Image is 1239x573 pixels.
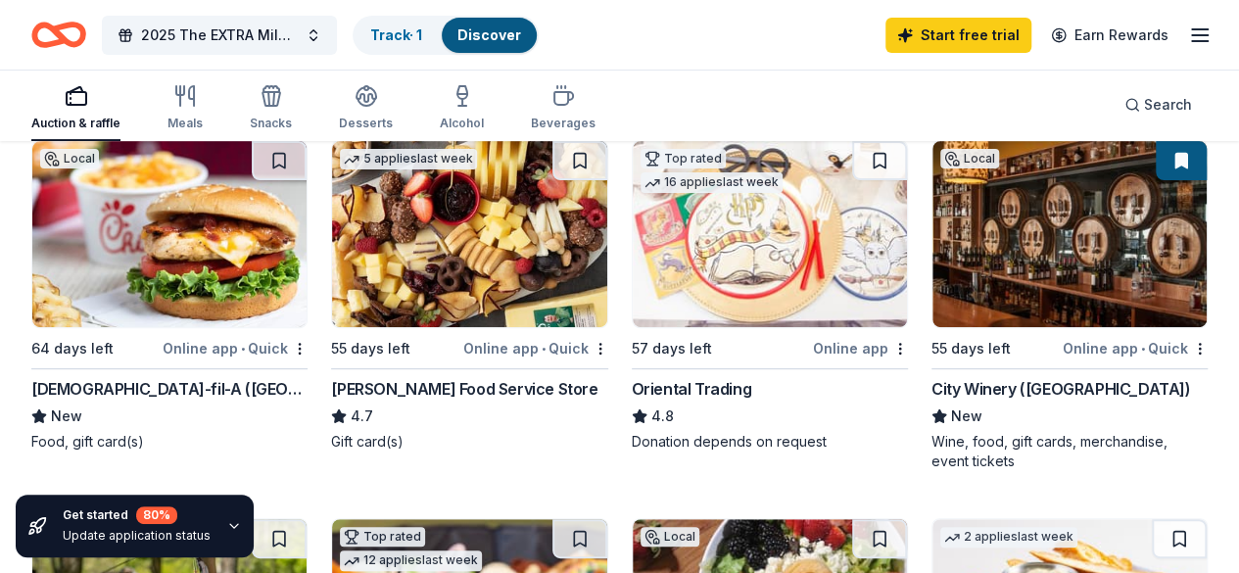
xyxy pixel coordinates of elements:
[331,377,597,401] div: [PERSON_NAME] Food Service Store
[31,12,86,58] a: Home
[31,116,120,131] div: Auction & raffle
[31,140,308,452] a: Image for Chick-fil-A (Nashville Nolensville Pike)Local64 days leftOnline app•Quick[DEMOGRAPHIC_D...
[641,172,783,193] div: 16 applies last week
[940,149,999,168] div: Local
[31,337,114,360] div: 64 days left
[1063,336,1208,360] div: Online app Quick
[632,377,752,401] div: Oriental Trading
[931,337,1011,360] div: 55 days left
[651,405,674,428] span: 4.8
[331,432,607,452] div: Gift card(s)
[340,527,425,547] div: Top rated
[1141,341,1145,357] span: •
[241,341,245,357] span: •
[457,26,521,43] a: Discover
[340,550,482,571] div: 12 applies last week
[331,337,410,360] div: 55 days left
[632,140,908,452] a: Image for Oriental TradingTop rated16 applieslast week57 days leftOnline appOriental Trading4.8Do...
[136,506,177,524] div: 80 %
[885,18,1031,53] a: Start free trial
[163,336,308,360] div: Online app Quick
[31,377,308,401] div: [DEMOGRAPHIC_DATA]-fil-A ([GEOGRAPHIC_DATA])
[931,432,1208,471] div: Wine, food, gift cards, merchandise, event tickets
[632,337,712,360] div: 57 days left
[531,76,596,141] button: Beverages
[641,149,726,168] div: Top rated
[641,527,699,547] div: Local
[931,377,1191,401] div: City Winery ([GEOGRAPHIC_DATA])
[1039,18,1180,53] a: Earn Rewards
[31,76,120,141] button: Auction & raffle
[951,405,982,428] span: New
[531,116,596,131] div: Beverages
[40,149,99,168] div: Local
[351,405,373,428] span: 4.7
[940,527,1077,548] div: 2 applies last week
[932,141,1207,327] img: Image for City Winery (Nashville)
[331,140,607,452] a: Image for Gordon Food Service Store5 applieslast week55 days leftOnline app•Quick[PERSON_NAME] Fo...
[250,116,292,131] div: Snacks
[1109,85,1208,124] button: Search
[63,506,211,524] div: Get started
[167,116,203,131] div: Meals
[339,116,393,131] div: Desserts
[63,528,211,544] div: Update application status
[250,76,292,141] button: Snacks
[440,76,484,141] button: Alcohol
[32,141,307,327] img: Image for Chick-fil-A (Nashville Nolensville Pike)
[167,76,203,141] button: Meals
[370,26,422,43] a: Track· 1
[339,76,393,141] button: Desserts
[141,24,298,47] span: 2025 The EXTRA Mile -- Down Syndrome Association of [GEOGRAPHIC_DATA][US_STATE]
[51,405,82,428] span: New
[542,341,546,357] span: •
[813,336,908,360] div: Online app
[1144,93,1192,117] span: Search
[633,141,907,327] img: Image for Oriental Trading
[632,432,908,452] div: Donation depends on request
[102,16,337,55] button: 2025 The EXTRA Mile -- Down Syndrome Association of [GEOGRAPHIC_DATA][US_STATE]
[440,116,484,131] div: Alcohol
[353,16,539,55] button: Track· 1Discover
[931,140,1208,471] a: Image for City Winery (Nashville)Local55 days leftOnline app•QuickCity Winery ([GEOGRAPHIC_DATA])...
[463,336,608,360] div: Online app Quick
[31,432,308,452] div: Food, gift card(s)
[332,141,606,327] img: Image for Gordon Food Service Store
[340,149,477,169] div: 5 applies last week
